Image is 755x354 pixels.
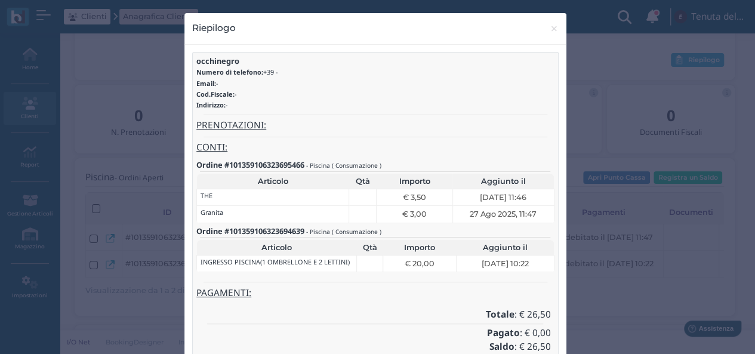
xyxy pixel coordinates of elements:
h6: INGRESSO PISCINA(1 OMBRELLONE E 2 LETTINI) [201,258,350,266]
b: occhinegro [196,56,239,66]
b: Pagato [486,327,519,339]
small: - Piscina [306,161,330,170]
b: Numero di telefono: [196,67,263,76]
span: 27 Ago 2025, 11:47 [470,208,537,220]
h6: - [196,91,554,98]
b: Indirizzo: [196,100,226,109]
small: ( Consumazione ) [332,227,381,236]
h4: : € 26,50 [200,310,550,320]
th: Aggiunto il [452,174,554,189]
th: Aggiunto il [457,240,554,256]
h6: Granita [201,209,223,216]
b: Totale [485,308,514,321]
span: € 20,00 [405,258,434,269]
u: CONTI: [196,141,227,153]
h6: THE [201,192,212,199]
span: [DATE] 11:46 [480,192,526,203]
th: Articolo [197,240,357,256]
u: PRENOTAZIONI: [196,119,266,131]
small: - Piscina [306,227,330,236]
h6: - [196,101,554,109]
u: PAGAMENTI: [196,287,251,299]
th: Qtà [357,240,383,256]
span: € 3,00 [402,208,427,220]
b: Ordine #101359106323695466 [196,159,304,170]
span: Assistenza [35,10,79,19]
span: × [550,21,559,36]
h6: - [196,80,554,87]
h6: +39 - [196,69,554,76]
th: Qtà [349,174,377,189]
b: Saldo [489,340,514,353]
th: Articolo [197,174,349,189]
span: € 3,50 [403,192,426,203]
b: Email: [196,79,216,88]
h4: : € 0,00 [200,328,550,338]
span: [DATE] 10:22 [482,258,529,269]
small: ( Consumazione ) [332,161,381,170]
b: Cod.Fiscale: [196,90,235,98]
th: Importo [377,174,453,189]
h4: : € 26,50 [200,342,550,352]
th: Importo [383,240,457,256]
b: Ordine #101359106323694639 [196,226,304,236]
h4: Riepilogo [192,21,236,35]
